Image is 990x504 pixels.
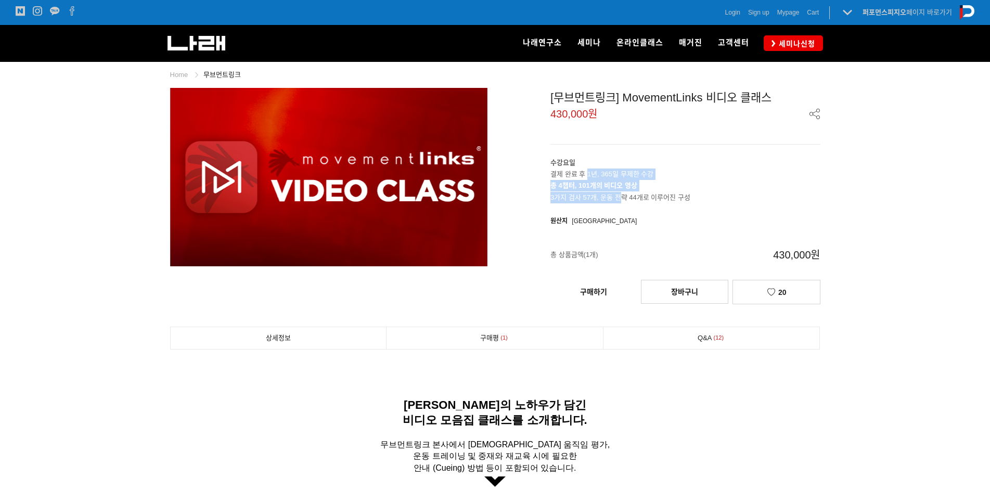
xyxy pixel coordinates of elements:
[550,238,686,272] span: 총 상품금액(1개)
[550,280,637,303] a: 구매하기
[387,327,603,349] a: 구매평1
[732,280,820,304] a: 20
[863,8,952,16] a: 퍼포먼스피지오페이지 바로가기
[550,182,637,189] strong: 총 4챕터, 101개의 비디오 영상
[404,398,586,411] span: [PERSON_NAME]의 노하우가 담긴
[641,280,728,304] a: 장바구니
[603,327,820,349] a: Q&A12
[577,38,601,47] span: 세미나
[777,7,800,18] a: Mypage
[778,288,787,296] span: 20
[863,8,906,16] strong: 퍼포먼스피지오
[171,327,387,349] a: 상세정보
[572,217,637,225] span: [GEOGRAPHIC_DATA]
[170,71,188,79] a: Home
[748,7,769,18] a: Sign up
[484,476,506,487] img: f030a97b84650.png
[550,159,575,166] strong: 수강요일
[609,25,671,61] a: 온라인클래스
[403,413,587,427] span: 비디오 모음집 클래스를 소개합니다.
[710,25,757,61] a: 고객센터
[671,25,710,61] a: 매거진
[550,88,820,105] div: [무브먼트링크] MovementLinks 비디오 클래스
[686,238,820,272] span: 430,000원
[550,109,597,119] span: 430,000원
[523,38,562,47] span: 나래연구소
[718,38,749,47] span: 고객센터
[550,180,820,203] p: 3가지 검사 57개, 운동 전략 44개로 이루어진 구성
[807,7,819,18] a: Cart
[499,332,509,343] span: 1
[570,25,609,61] a: 세미나
[679,38,702,47] span: 매거진
[712,332,726,343] span: 12
[515,25,570,61] a: 나래연구소
[764,35,823,50] a: 세미나신청
[550,217,568,225] span: 원산지
[203,71,241,79] a: 무브먼트링크
[616,38,663,47] span: 온라인클래스
[380,440,610,449] span: 무브먼트링크 본사에서 [DEMOGRAPHIC_DATA] 움직임 평가,
[725,7,740,18] a: Login
[414,463,576,472] span: 안내 (Cueing) 방법 등이 포함되어 있습니다.
[550,157,820,180] p: 결제 완료 후 1년, 365일 무제한 수강
[413,451,577,460] span: 운동 트레이닝 및 중재와 재교육 시에 필요한
[776,38,815,49] span: 세미나신청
